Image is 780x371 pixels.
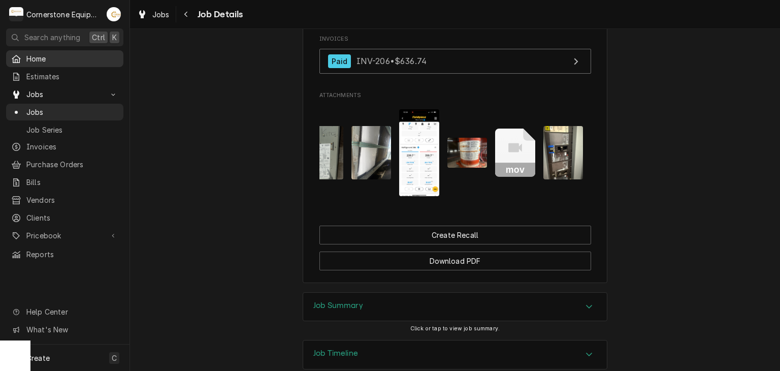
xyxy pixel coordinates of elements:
[319,49,591,74] a: View Invoice
[92,32,105,43] span: Ctrl
[303,293,607,321] button: Accordion Details Expand Trigger
[26,9,101,20] div: Cornerstone Equipment Repair, LLC
[6,174,123,191] a: Bills
[6,50,123,67] a: Home
[107,7,121,21] div: Andrew Buigues's Avatar
[112,353,117,363] span: C
[319,226,591,270] div: Button Group
[26,53,118,64] span: Home
[399,109,439,196] img: FN9b4RA1SyKTPCuqXcbU
[6,138,123,155] a: Invoices
[26,107,118,117] span: Jobs
[6,303,123,320] a: Go to Help Center
[9,7,23,21] div: C
[26,212,118,223] span: Clients
[112,32,117,43] span: K
[319,244,591,270] div: Button Group Row
[6,227,123,244] a: Go to Pricebook
[303,341,607,369] div: Accordion Header
[319,101,591,204] span: Attachments
[410,325,500,332] span: Click or tap to view job summary.
[6,86,123,103] a: Go to Jobs
[26,177,118,188] span: Bills
[495,109,535,196] button: mov
[24,32,80,43] span: Search anything
[319,91,591,100] span: Attachments
[178,6,194,22] button: Navigate back
[303,292,607,322] div: Job Summary
[152,9,170,20] span: Jobs
[107,7,121,21] div: AB
[194,8,243,21] span: Job Details
[319,35,591,43] span: Invoices
[26,195,118,205] span: Vendors
[9,7,23,21] div: Cornerstone Equipment Repair, LLC's Avatar
[6,104,123,120] a: Jobs
[319,226,591,244] div: Button Group Row
[6,192,123,208] a: Vendors
[26,230,103,241] span: Pricebook
[26,249,118,260] span: Reports
[26,159,118,170] span: Purchase Orders
[26,125,118,135] span: Job Series
[356,56,427,66] span: INV-206 • $636.74
[6,121,123,138] a: Job Series
[313,301,363,311] h3: Job Summary
[6,28,123,46] button: Search anythingCtrlK
[543,126,583,179] img: thzAOV2HQdKWwCxAkWsC
[319,91,591,204] div: Attachments
[447,138,487,168] img: OC2ND4jESymjnH1mgePT
[133,6,174,23] a: Jobs
[6,246,123,263] a: Reports
[303,126,343,179] img: 5RTbpWwJRg6OH4dTeWj3
[303,341,607,369] button: Accordion Details Expand Trigger
[313,349,358,358] h3: Job Timeline
[26,89,103,100] span: Jobs
[6,68,123,85] a: Estimates
[319,252,591,270] button: Download PDF
[303,340,607,369] div: Job Timeline
[26,306,117,317] span: Help Center
[328,54,351,68] div: Paid
[26,141,118,152] span: Invoices
[26,354,50,362] span: Create
[26,324,117,335] span: What's New
[319,226,591,244] button: Create Recall
[303,293,607,321] div: Accordion Header
[26,71,118,82] span: Estimates
[6,156,123,173] a: Purchase Orders
[319,35,591,79] div: Invoices
[6,209,123,226] a: Clients
[6,321,123,338] a: Go to What's New
[351,126,392,179] img: XdFBrvjTkuEwH1T75fxI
